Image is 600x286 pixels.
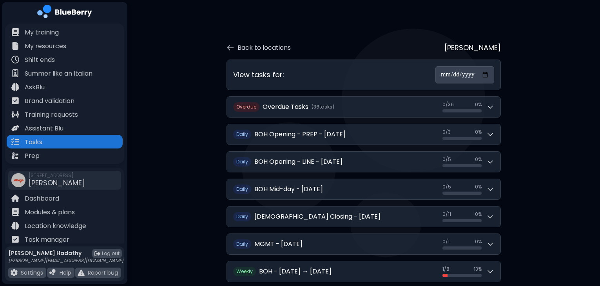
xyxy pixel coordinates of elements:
[25,96,74,106] p: Brand validation
[442,266,450,272] span: 1 / 8
[11,124,19,132] img: file icon
[254,130,346,139] h2: BOH Opening - PREP - [DATE]
[263,102,308,112] h2: Overdue Tasks
[442,211,451,217] span: 0 / 11
[11,235,19,243] img: file icon
[254,239,303,249] h2: MGMT - [DATE]
[233,69,284,80] h3: View tasks for:
[94,251,100,257] img: logout
[8,257,123,264] p: [PERSON_NAME][EMAIL_ADDRESS][DOMAIN_NAME]
[227,152,500,172] button: DailyBOH Opening - LINE - [DATE]0/50%
[227,206,500,227] button: Daily[DEMOGRAPHIC_DATA] Closing - [DATE]0/110%
[233,239,251,249] span: Daily
[49,269,56,276] img: file icon
[25,235,69,244] p: Task manager
[25,28,59,37] p: My training
[78,269,85,276] img: file icon
[233,130,251,139] span: Daily
[25,69,92,78] p: Summer like an Italian
[11,28,19,36] img: file icon
[442,184,451,190] span: 0 / 5
[25,55,55,65] p: Shift ends
[11,208,19,216] img: file icon
[227,43,291,52] button: Back to locations
[312,104,334,110] span: ( 36 task s )
[227,97,500,117] button: OverdueOverdue Tasks(36tasks)0/360%
[233,102,259,112] span: Overdue
[11,110,19,118] img: file icon
[11,222,19,230] img: file icon
[233,212,251,221] span: Daily
[475,184,482,190] span: 0 %
[25,42,66,51] p: My resources
[254,185,323,194] h2: BOH Mid-day - [DATE]
[227,179,500,199] button: DailyBOH Mid-day - [DATE]0/50%
[60,269,71,276] p: Help
[25,83,45,92] p: AskBlu
[29,178,85,188] span: [PERSON_NAME]
[25,124,63,133] p: Assistant Blu
[11,269,18,276] img: file icon
[227,234,500,254] button: DailyMGMT - [DATE]0/10%
[233,185,251,194] span: Daily
[254,212,381,221] h2: [DEMOGRAPHIC_DATA] Closing - [DATE]
[475,156,482,163] span: 0 %
[254,157,343,167] h2: BOH Opening - LINE - [DATE]
[233,157,251,167] span: Daily
[11,56,19,63] img: file icon
[25,221,86,231] p: Location knowledge
[25,138,42,147] p: Tasks
[37,5,92,21] img: company logo
[227,124,500,145] button: DailyBOH Opening - PREP - [DATE]0/30%
[25,110,78,119] p: Training requests
[25,151,40,161] p: Prep
[442,156,451,163] span: 0 / 5
[259,267,332,276] h2: BOH - [DATE] → [DATE]
[442,239,450,245] span: 0 / 1
[442,129,451,135] span: 0 / 3
[11,152,19,159] img: file icon
[25,194,59,203] p: Dashboard
[475,211,482,217] span: 0 %
[88,269,118,276] p: Report bug
[233,267,256,276] span: Weekly
[11,69,19,77] img: file icon
[21,269,43,276] p: Settings
[11,173,25,187] img: company thumbnail
[475,129,482,135] span: 0 %
[11,97,19,105] img: file icon
[11,83,19,91] img: file icon
[474,266,482,272] span: 13 %
[475,239,482,245] span: 0 %
[11,42,19,50] img: file icon
[227,261,500,282] button: WeeklyBOH - [DATE] → [DATE]1/813%
[8,250,123,257] p: [PERSON_NAME] Hadathy
[29,172,85,179] span: [STREET_ADDRESS]
[475,101,482,108] span: 0 %
[11,194,19,202] img: file icon
[11,138,19,146] img: file icon
[25,208,75,217] p: Modules & plans
[442,101,454,108] span: 0 / 36
[444,42,501,53] p: [PERSON_NAME]
[102,250,120,257] span: Log out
